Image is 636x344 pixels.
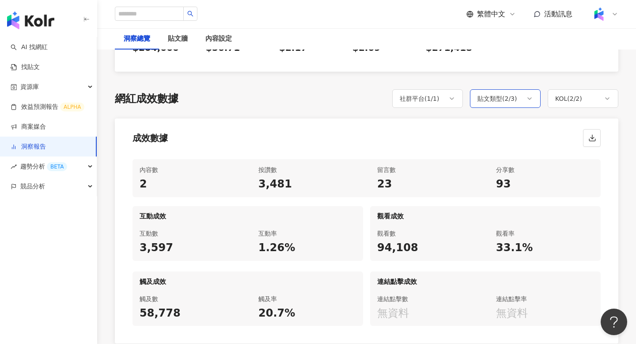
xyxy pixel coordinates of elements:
div: 94,108 [377,241,475,256]
a: 找貼文 [11,63,40,72]
span: search [187,11,193,17]
div: 內容設定 [205,34,232,44]
div: 連結點擊成效 [370,271,601,288]
div: 留言數 [377,164,475,175]
div: 93 [496,177,594,192]
img: Kolr%20app%20icon%20%281%29.png [591,6,607,23]
div: 20.7% [258,306,356,321]
div: 貼文牆 [168,34,188,44]
a: searchAI 找網紅 [11,43,48,52]
div: 連結點擊數 [377,294,475,304]
div: 觸及數 [140,294,237,304]
div: 內容數 [140,164,237,175]
div: 觀看成效 [370,206,601,223]
div: 1.26% [258,241,356,256]
a: 商案媒合 [11,122,46,131]
span: 活動訊息 [544,10,572,18]
div: 網紅成效數據 [115,92,178,107]
div: 觸及率 [258,294,356,304]
div: 觸及成效 [132,271,363,288]
div: 2 [140,177,237,192]
img: logo [7,11,54,29]
div: BETA [47,162,67,171]
div: 無資料 [377,306,475,321]
div: 貼文類型 ( 2 / 3 ) [477,93,517,104]
div: 社群平台 ( 1 / 1 ) [400,93,439,104]
div: 互動數 [140,228,237,239]
span: rise [11,164,17,170]
div: 按讚數 [258,164,356,175]
span: 趨勢分析 [20,157,67,176]
div: KOL ( 2 / 2 ) [555,93,582,104]
div: 觀看率 [496,228,594,239]
div: 分享數 [496,164,594,175]
div: 洞察總覽 [124,34,150,44]
div: 連結點擊率 [496,294,594,304]
div: 互動率 [258,228,356,239]
div: 58,778 [140,306,237,321]
div: 3,597 [140,241,237,256]
span: 資源庫 [20,77,39,97]
div: 23 [377,177,475,192]
a: 效益預測報告ALPHA [11,103,84,111]
div: 互動成效 [132,206,363,223]
span: 繁體中文 [477,9,505,19]
div: 33.1% [496,241,594,256]
a: 洞察報告 [11,142,46,151]
div: 成效數據 [132,132,168,144]
div: 無資料 [496,306,594,321]
div: 3,481 [258,177,356,192]
iframe: Help Scout Beacon - Open [601,309,627,335]
span: 競品分析 [20,176,45,196]
div: 觀看數 [377,228,475,239]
